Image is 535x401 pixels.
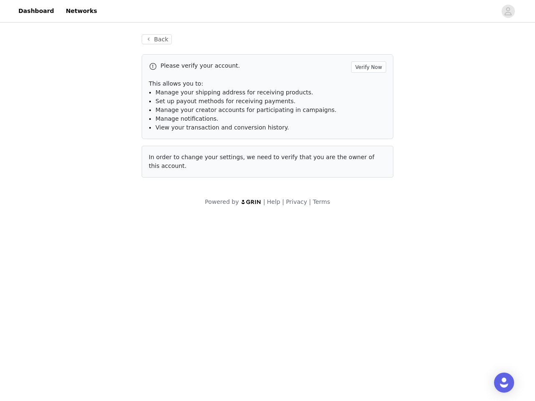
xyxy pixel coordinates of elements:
[267,198,280,205] a: Help
[263,198,265,205] span: |
[155,89,313,96] span: Manage your shipping address for receiving products.
[155,124,289,131] span: View your transaction and conversion history.
[286,198,307,205] a: Privacy
[155,115,219,122] span: Manage notifications.
[149,79,386,88] p: This allows you to:
[504,5,512,18] div: avatar
[241,199,262,205] img: logo
[160,61,348,70] p: Please verify your account.
[13,2,59,20] a: Dashboard
[155,107,336,113] span: Manage your creator accounts for participating in campaigns.
[142,34,172,44] button: Back
[351,61,386,73] button: Verify Now
[205,198,239,205] span: Powered by
[282,198,284,205] span: |
[61,2,102,20] a: Networks
[309,198,311,205] span: |
[149,154,374,169] span: In order to change your settings, we need to verify that you are the owner of this account.
[313,198,330,205] a: Terms
[155,98,296,104] span: Set up payout methods for receiving payments.
[494,373,514,393] div: Open Intercom Messenger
